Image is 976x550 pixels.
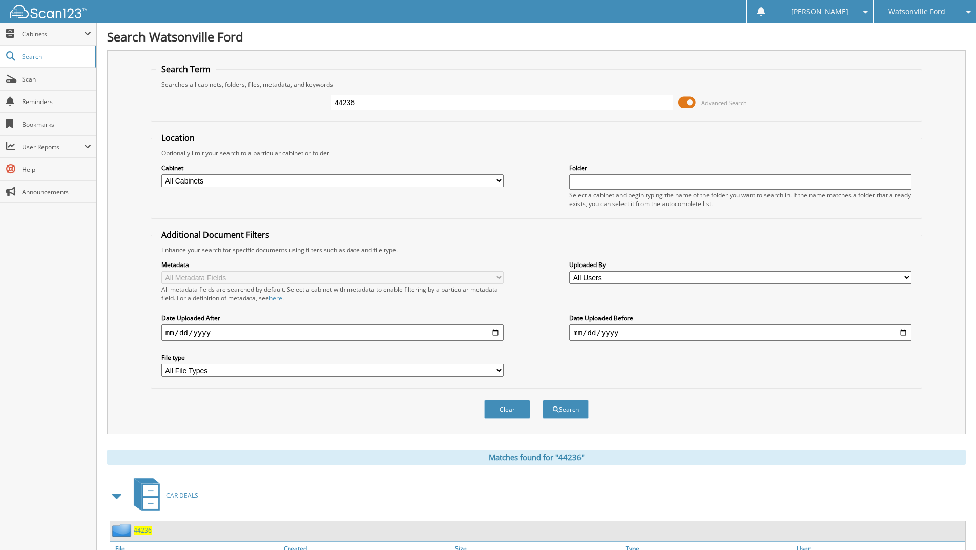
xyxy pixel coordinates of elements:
[161,260,504,269] label: Metadata
[166,491,198,500] span: CAR DEALS
[161,285,504,302] div: All metadata fields are searched by default. Select a cabinet with metadata to enable filtering b...
[484,400,530,419] button: Clear
[569,314,911,322] label: Date Uploaded Before
[269,294,282,302] a: here
[156,132,200,144] legend: Location
[569,191,911,208] div: Select a cabinet and begin typing the name of the folder you want to search in. If the name match...
[22,188,91,196] span: Announcements
[22,52,90,61] span: Search
[22,75,91,84] span: Scan
[112,524,134,537] img: folder2.png
[543,400,589,419] button: Search
[161,164,504,172] label: Cabinet
[569,164,911,172] label: Folder
[161,353,504,362] label: File type
[134,526,152,535] a: 44236
[22,165,91,174] span: Help
[107,450,966,465] div: Matches found for "44236"
[128,475,198,516] a: CAR DEALS
[156,229,275,240] legend: Additional Document Filters
[569,324,911,341] input: end
[156,64,216,75] legend: Search Term
[22,30,84,38] span: Cabinets
[22,97,91,106] span: Reminders
[161,324,504,341] input: start
[107,28,966,45] h1: Search Watsonville Ford
[156,149,917,157] div: Optionally limit your search to a particular cabinet or folder
[10,5,87,18] img: scan123-logo-white.svg
[701,99,747,107] span: Advanced Search
[156,246,917,254] div: Enhance your search for specific documents using filters such as date and file type.
[22,120,91,129] span: Bookmarks
[22,142,84,151] span: User Reports
[569,260,911,269] label: Uploaded By
[791,9,848,15] span: [PERSON_NAME]
[156,80,917,89] div: Searches all cabinets, folders, files, metadata, and keywords
[888,9,945,15] span: Watsonville Ford
[161,314,504,322] label: Date Uploaded After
